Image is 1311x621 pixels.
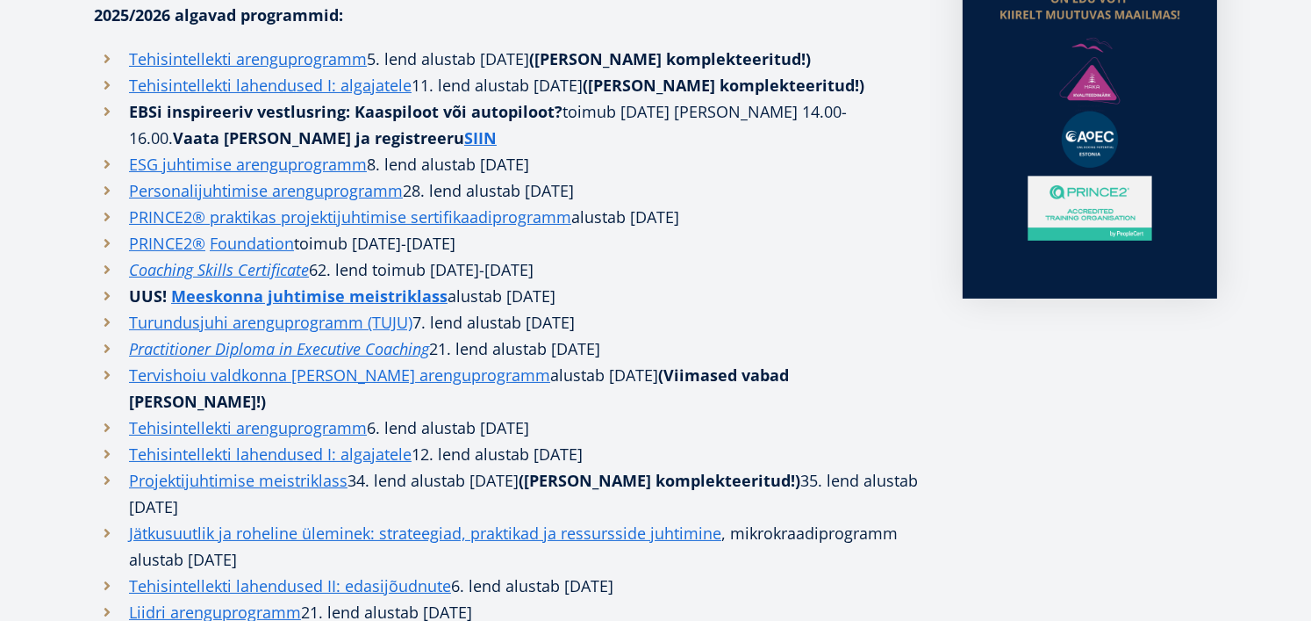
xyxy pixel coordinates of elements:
strong: EBSi inspireeriv vestlusring: Kaaspiloot või autopiloot? [129,101,562,122]
li: . lend alustab [DATE] [94,336,928,362]
a: Coaching Skills Certificate [129,256,309,283]
a: SIIN [464,125,497,151]
li: alustab [DATE] [94,362,928,415]
strong: ([PERSON_NAME] komplekteeritud!) [583,75,864,96]
strong: UUS! [129,285,167,307]
strong: Meeskonna juhtimise meistriklass [171,285,448,307]
li: toimub [DATE] [PERSON_NAME] 14.00-16.00. [94,98,928,151]
a: Tervishoiu valdkonna [PERSON_NAME] arenguprogramm [129,362,550,388]
strong: Vaata [PERSON_NAME] ja registreeru [173,127,497,148]
em: Practitioner Diploma in Executive Coaching [129,338,429,359]
li: 12. lend alustab [DATE] [94,441,928,467]
a: Turundusjuhi arenguprogramm (TUJU) [129,309,412,336]
li: 5. lend alustab [DATE] [94,46,928,72]
strong: 2025/2026 algavad programmid: [94,4,343,25]
li: alustab [DATE] [94,204,928,230]
li: 7. lend alustab [DATE] [94,309,928,336]
li: 62. lend toimub [DATE]-[DATE] [94,256,928,283]
a: PRINCE2 [129,230,192,256]
li: 28. lend alustab [DATE] [94,177,928,204]
a: Tehisintellekti lahendused I: algajatele [129,441,412,467]
li: 34. lend alustab [DATE] 35. lend alustab [DATE] [94,467,928,520]
li: 6. lend alustab [DATE] [94,573,928,599]
a: Practitioner Diploma in Executive Coaching [129,336,429,362]
a: ® [192,230,205,256]
li: 6. lend alustab [DATE] [94,415,928,441]
a: Jätkusuutlik ja roheline üleminek: strateegiad, praktikad ja ressursside juhtimine [129,520,721,546]
a: Tehisintellekti lahendused I: algajatele [129,72,412,98]
a: Meeskonna juhtimise meistriklass [171,283,448,309]
em: Coaching Skills Certificate [129,259,309,280]
li: alustab [DATE] [94,283,928,309]
a: Tehisintellekti lahendused II: edasijõudnute [129,573,451,599]
a: Tehisintellekti arenguprogramm [129,415,367,441]
a: Personalijuhtimise arenguprogramm [129,177,403,204]
li: 8. lend alustab [DATE] [94,151,928,177]
a: Tehisintellekti arenguprogramm [129,46,367,72]
a: PRINCE2® praktikas projektijuhtimise sertifikaadiprogramm [129,204,571,230]
li: 11. lend alustab [DATE] [94,72,928,98]
strong: ([PERSON_NAME] komplekteeritud!) [519,470,800,491]
i: 21 [429,338,447,359]
strong: ([PERSON_NAME] komplekteeritud!) [529,48,811,69]
a: ESG juhtimise arenguprogramm [129,151,367,177]
a: Projektijuhtimise meistriklass [129,467,347,494]
a: Foundation [210,230,294,256]
li: , mikrokraadiprogramm alustab [DATE] [94,520,928,573]
li: toimub [DATE]-[DATE] [94,230,928,256]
